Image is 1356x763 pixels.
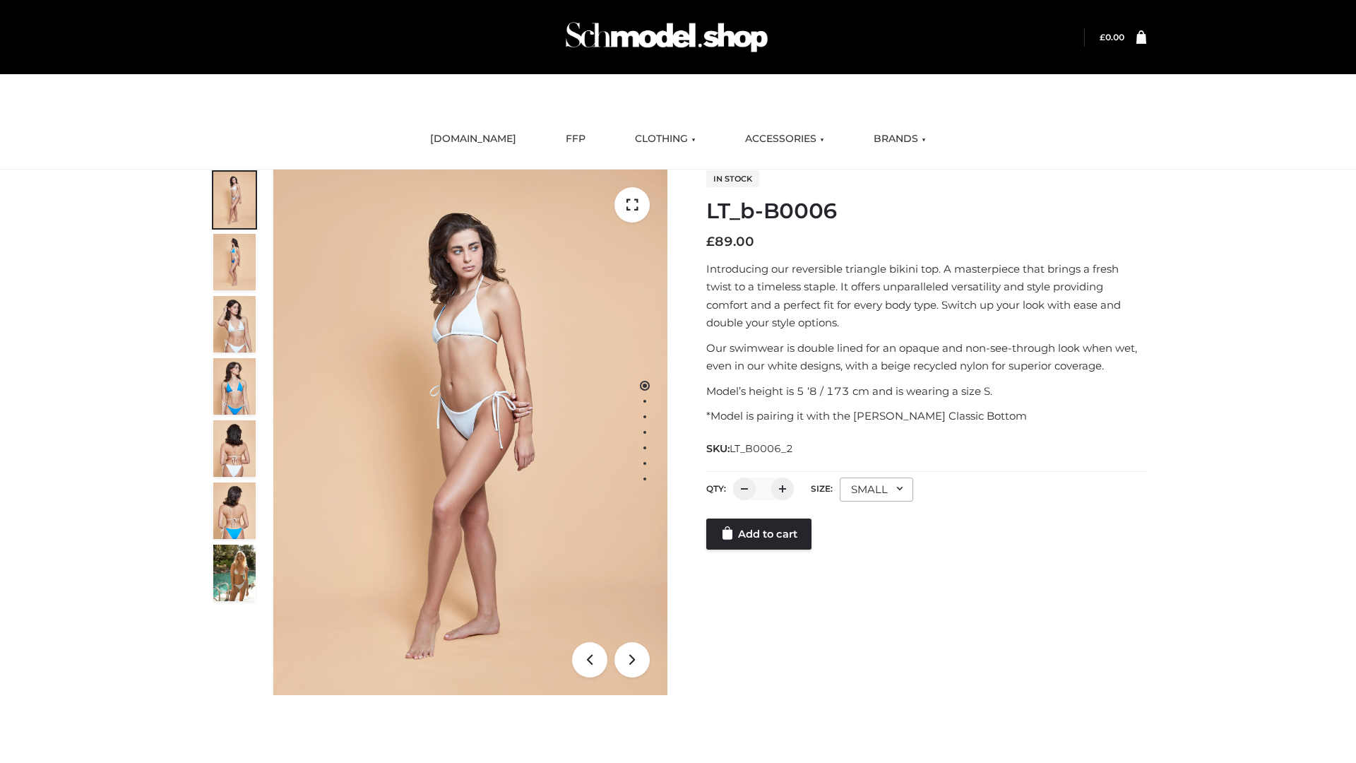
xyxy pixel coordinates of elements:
[706,407,1146,425] p: *Model is pairing it with the [PERSON_NAME] Classic Bottom
[213,483,256,539] img: ArielClassicBikiniTop_CloudNine_AzureSky_OW114ECO_8-scaled.jpg
[1100,32,1124,42] bdi: 0.00
[213,172,256,228] img: ArielClassicBikiniTop_CloudNine_AzureSky_OW114ECO_1-scaled.jpg
[863,124,936,155] a: BRANDS
[213,358,256,415] img: ArielClassicBikiniTop_CloudNine_AzureSky_OW114ECO_4-scaled.jpg
[213,234,256,290] img: ArielClassicBikiniTop_CloudNine_AzureSky_OW114ECO_2-scaled.jpg
[706,483,726,494] label: QTY:
[555,124,596,155] a: FFP
[420,124,527,155] a: [DOMAIN_NAME]
[706,199,1146,224] h1: LT_b-B0006
[840,478,913,502] div: SMALL
[706,234,715,249] span: £
[734,124,835,155] a: ACCESSORIES
[706,382,1146,401] p: Model’s height is 5 ‘8 / 173 cm and is wearing a size S.
[706,440,795,457] span: SKU:
[561,9,773,65] img: Schmodel Admin 964
[706,260,1146,332] p: Introducing our reversible triangle bikini top. A masterpiece that brings a fresh twist to a time...
[1100,32,1124,42] a: £0.00
[213,545,256,601] img: Arieltop_CloudNine_AzureSky2.jpg
[213,296,256,353] img: ArielClassicBikiniTop_CloudNine_AzureSky_OW114ECO_3-scaled.jpg
[706,339,1146,375] p: Our swimwear is double lined for an opaque and non-see-through look when wet, even in our white d...
[730,442,793,455] span: LT_B0006_2
[706,234,754,249] bdi: 89.00
[624,124,706,155] a: CLOTHING
[706,519,811,550] a: Add to cart
[706,170,759,187] span: In stock
[1100,32,1105,42] span: £
[213,420,256,477] img: ArielClassicBikiniTop_CloudNine_AzureSky_OW114ECO_7-scaled.jpg
[273,170,667,695] img: LT_b-B0006
[811,483,833,494] label: Size:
